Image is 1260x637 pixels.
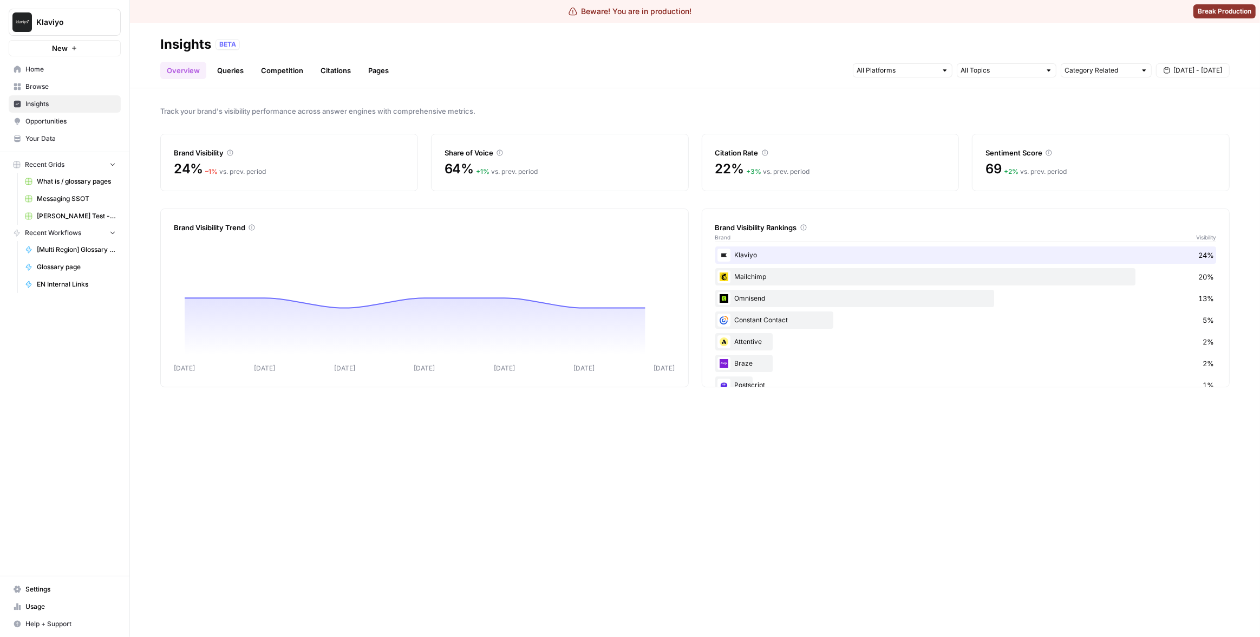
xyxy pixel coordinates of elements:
[314,62,357,79] a: Citations
[1198,250,1214,261] span: 24%
[37,194,116,204] span: Messaging SSOT
[715,311,1217,329] div: Constant Contact
[654,364,675,372] tspan: [DATE]
[362,62,395,79] a: Pages
[715,233,731,242] span: Brand
[715,268,1217,285] div: Mailchimp
[476,167,489,175] span: + 1 %
[715,246,1217,264] div: Klaviyo
[174,364,195,372] tspan: [DATE]
[715,355,1217,372] div: Braze
[25,160,64,170] span: Recent Grids
[25,619,116,629] span: Help + Support
[717,379,730,392] img: fxnkixr6jbtdipu3lra6hmajxwf3
[717,249,730,262] img: d03zj4el0aa7txopwdneenoutvcu
[445,160,474,178] span: 64%
[9,61,121,78] a: Home
[1198,6,1251,16] span: Break Production
[205,167,218,175] span: – 1 %
[254,62,310,79] a: Competition
[9,130,121,147] a: Your Data
[37,262,116,272] span: Glossary page
[717,357,730,370] img: 3j9qnj2pq12j0e9szaggu3i8lwoi
[717,335,730,348] img: n07qf5yuhemumpikze8icgz1odva
[37,211,116,221] span: [PERSON_NAME] Test - what is
[9,225,121,241] button: Recent Workflows
[160,106,1230,116] span: Track your brand's visibility performance across answer engines with comprehensive metrics.
[1156,63,1230,77] button: [DATE] - [DATE]
[211,62,250,79] a: Queries
[25,602,116,612] span: Usage
[1193,4,1256,18] button: Break Production
[20,258,121,276] a: Glossary page
[25,116,116,126] span: Opportunities
[37,279,116,289] span: EN Internal Links
[9,113,121,130] a: Opportunities
[985,147,1216,158] div: Sentiment Score
[1065,65,1136,76] input: Category Related
[334,364,355,372] tspan: [DATE]
[573,364,595,372] tspan: [DATE]
[174,222,675,233] div: Brand Visibility Trend
[445,147,675,158] div: Share of Voice
[9,78,121,95] a: Browse
[36,17,102,28] span: Klaviyo
[9,157,121,173] button: Recent Grids
[9,95,121,113] a: Insights
[25,99,116,109] span: Insights
[25,64,116,74] span: Home
[52,43,68,54] span: New
[160,62,206,79] a: Overview
[9,581,121,598] a: Settings
[25,134,116,144] span: Your Data
[160,36,211,53] div: Insights
[20,276,121,293] a: EN Internal Links
[12,12,32,32] img: Klaviyo Logo
[216,39,240,50] div: BETA
[961,65,1041,76] input: All Topics
[414,364,435,372] tspan: [DATE]
[717,292,730,305] img: or48ckoj2dr325ui2uouqhqfwspy
[9,615,121,633] button: Help + Support
[25,584,116,594] span: Settings
[1203,380,1214,391] span: 1%
[20,241,121,258] a: [Multi Region] Glossary Page
[25,228,81,238] span: Recent Workflows
[174,160,203,178] span: 24%
[1198,271,1214,282] span: 20%
[9,40,121,56] button: New
[715,160,744,178] span: 22%
[715,376,1217,394] div: Postscript
[1198,293,1214,304] span: 13%
[494,364,515,372] tspan: [DATE]
[20,173,121,190] a: What is / glossary pages
[37,177,116,186] span: What is / glossary pages
[717,314,730,327] img: rg202btw2ktor7h9ou5yjtg7epnf
[1004,167,1067,177] div: vs. prev. period
[985,160,1002,178] span: 69
[1196,233,1216,242] span: Visibility
[1173,66,1222,75] span: [DATE] - [DATE]
[254,364,275,372] tspan: [DATE]
[1203,315,1214,326] span: 5%
[715,147,946,158] div: Citation Rate
[746,167,761,175] span: + 3 %
[476,167,538,177] div: vs. prev. period
[857,65,937,76] input: All Platforms
[1004,167,1019,175] span: + 2 %
[174,147,404,158] div: Brand Visibility
[1203,358,1214,369] span: 2%
[1203,336,1214,347] span: 2%
[20,207,121,225] a: [PERSON_NAME] Test - what is
[20,190,121,207] a: Messaging SSOT
[717,270,730,283] img: pg21ys236mnd3p55lv59xccdo3xy
[569,6,692,17] div: Beware! You are in production!
[25,82,116,92] span: Browse
[205,167,266,177] div: vs. prev. period
[715,290,1217,307] div: Omnisend
[9,598,121,615] a: Usage
[9,9,121,36] button: Workspace: Klaviyo
[746,167,809,177] div: vs. prev. period
[715,333,1217,350] div: Attentive
[715,222,1217,233] div: Brand Visibility Rankings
